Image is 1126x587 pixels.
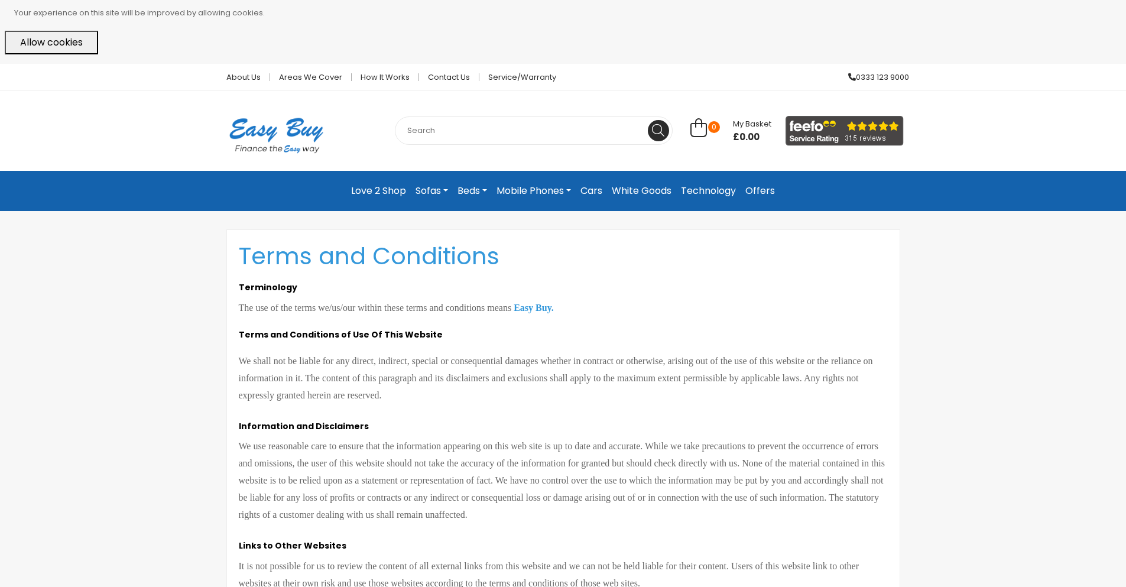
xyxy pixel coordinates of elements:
a: Service/Warranty [479,73,556,81]
a: Cars [576,180,607,202]
a: 0333 123 9000 [839,73,909,81]
span: 0 [708,121,720,133]
img: feefo_logo [786,116,904,146]
img: Easy Buy [218,102,335,168]
span: My Basket [733,118,771,129]
span: Terms and Conditions [239,239,499,273]
a: Contact Us [419,73,479,81]
input: Search [395,116,673,145]
p: Your experience on this site will be improved by allowing cookies. [14,5,1121,21]
a: Mobile Phones [492,180,576,202]
strong: Terminology [239,281,297,293]
strong: Easy Buy. [514,303,554,313]
span: £0.00 [733,131,771,143]
a: About Us [218,73,270,81]
a: How it works [352,73,419,81]
strong: Information and Disclaimers [239,420,369,432]
a: Sofas [411,180,453,202]
a: 0 My Basket £0.00 [690,125,771,138]
span: We use reasonable care to ensure that the information appearing on this web site is up to date an... [239,441,885,520]
span: Links to Other Websites [239,540,346,552]
span: We shall not be liable for any direct, indirect, special or consequential damages whether in cont... [239,356,873,400]
a: Areas we cover [270,73,352,81]
a: Offers [741,180,780,202]
a: Love 2 Shop [346,180,411,202]
a: Technology [676,180,741,202]
a: Beds [453,180,492,202]
strong: Terms and Conditions of Use Of This Website [239,329,443,340]
button: Allow cookies [5,31,98,54]
a: White Goods [607,180,676,202]
span: The use of the terms we/us/our within these terms and conditions means [239,303,554,313]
